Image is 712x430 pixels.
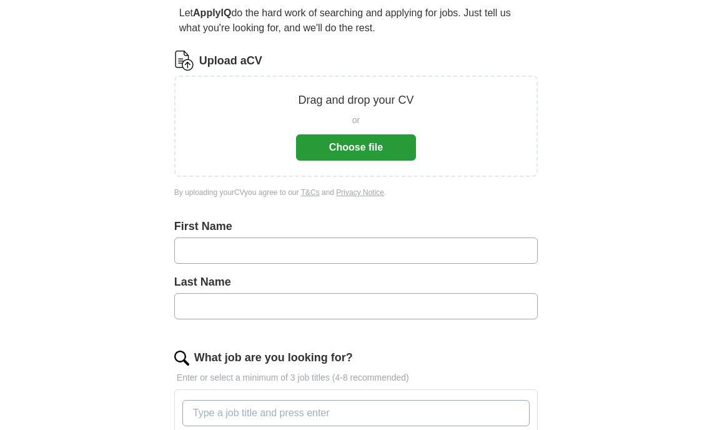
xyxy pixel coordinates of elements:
[336,188,384,197] a: Privacy Notice
[174,371,538,384] p: Enter or select a minimum of 3 job titles (4-8 recommended)
[174,51,194,71] img: CV Icon
[296,134,416,161] button: Choose file
[194,349,353,366] label: What job are you looking for?
[301,188,320,197] a: T&Cs
[174,1,538,41] p: Let do the hard work of searching and applying for jobs. Just tell us what you're looking for, an...
[174,351,189,366] img: search.png
[298,92,413,109] p: Drag and drop your CV
[174,218,538,235] label: First Name
[352,114,360,127] span: or
[174,187,538,198] div: By uploading your CV you agree to our and .
[182,400,530,426] input: Type a job title and press enter
[193,7,231,18] strong: ApplyIQ
[199,52,262,69] label: Upload a CV
[174,274,538,291] label: Last Name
